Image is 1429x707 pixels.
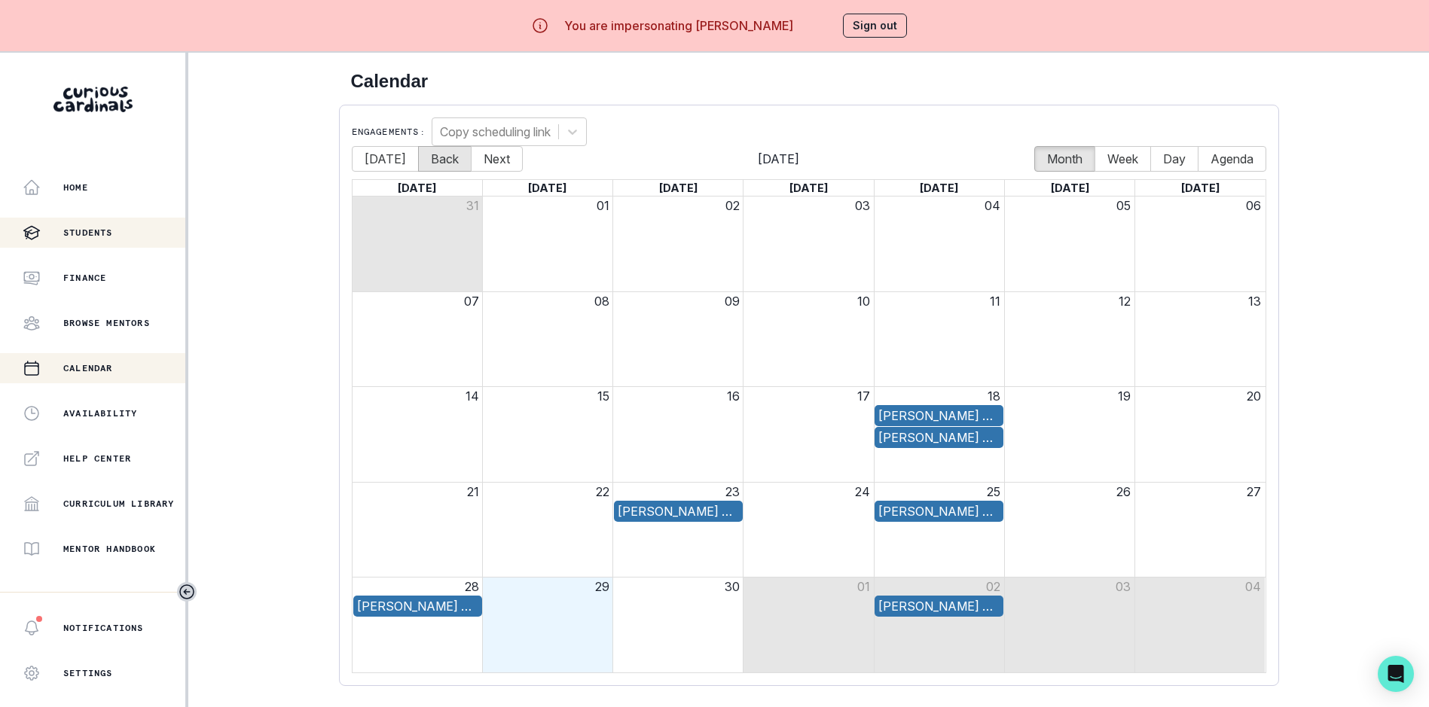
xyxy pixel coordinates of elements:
button: 27 [1247,483,1261,501]
button: 24 [855,483,870,501]
p: You are impersonating [PERSON_NAME] [564,17,793,35]
button: Day [1150,146,1198,172]
img: Curious Cardinals Logo [53,87,133,112]
p: Students [63,227,113,239]
button: 26 [1116,483,1131,501]
button: 29 [595,577,609,596]
div: Sophia Metzger's All-Around Mentorship [878,428,1000,446]
button: 25 [987,483,1000,501]
p: Finance [63,272,106,284]
div: Open Intercom Messenger [1378,656,1414,692]
p: Engagements: [352,126,426,138]
div: Sophia Metzger's All-Around Mentorship [878,597,1000,615]
button: 01 [597,197,609,215]
span: [DATE] [1181,181,1220,194]
span: [DATE] [920,181,958,194]
p: Curriculum Library [63,498,175,510]
span: [DATE] [789,181,828,194]
button: 23 [725,483,740,501]
button: Month [1034,146,1095,172]
button: 28 [465,577,479,596]
p: Browse Mentors [63,317,150,329]
div: Sophia Metzger's All-Around Mentorship [878,502,1000,520]
button: 10 [857,292,870,310]
div: Esau's Pathfinding and College Exploration Mentorship [618,502,739,520]
div: Copy scheduling link [440,123,551,141]
button: Agenda [1198,146,1266,172]
button: 12 [1119,292,1131,310]
button: 19 [1118,387,1131,405]
p: Home [63,181,88,194]
span: [DATE] [398,181,436,194]
p: Calendar [63,362,113,374]
button: 14 [466,387,479,405]
div: Month View [352,179,1266,673]
p: Availability [63,407,137,419]
button: 17 [857,387,870,405]
button: Toggle sidebar [177,582,197,602]
button: 20 [1247,387,1261,405]
button: 21 [467,483,479,501]
div: Esau's Pathfinding and College Exploration Mentorship [357,597,478,615]
span: [DATE] [523,150,1034,168]
p: Mentor Handbook [63,543,156,555]
button: 02 [725,197,740,215]
button: 04 [1245,577,1261,596]
button: 31 [466,197,479,215]
button: Sign out [843,14,907,38]
p: Help Center [63,453,131,465]
button: 02 [986,577,1000,596]
button: 03 [855,197,870,215]
button: 01 [857,577,870,596]
p: Settings [63,667,113,679]
span: [DATE] [528,181,566,194]
p: Notifications [63,622,144,634]
button: 15 [597,387,609,405]
span: [DATE] [659,181,698,194]
button: 06 [1246,197,1261,215]
button: 13 [1248,292,1261,310]
button: 07 [464,292,479,310]
button: 18 [988,387,1000,405]
button: 11 [990,292,1000,310]
button: Back [418,146,472,172]
button: 08 [594,292,609,310]
h2: Calendar [351,71,1267,93]
button: 09 [725,292,740,310]
div: Sophia Metzger's All-Around Mentorship [878,407,1000,425]
span: [DATE] [1051,181,1089,194]
button: 22 [596,483,609,501]
button: 03 [1116,577,1131,596]
button: 16 [727,387,740,405]
button: [DATE] [352,146,419,172]
button: 05 [1116,197,1131,215]
button: Week [1095,146,1151,172]
button: 04 [985,197,1000,215]
button: 30 [725,577,740,596]
button: Next [471,146,523,172]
